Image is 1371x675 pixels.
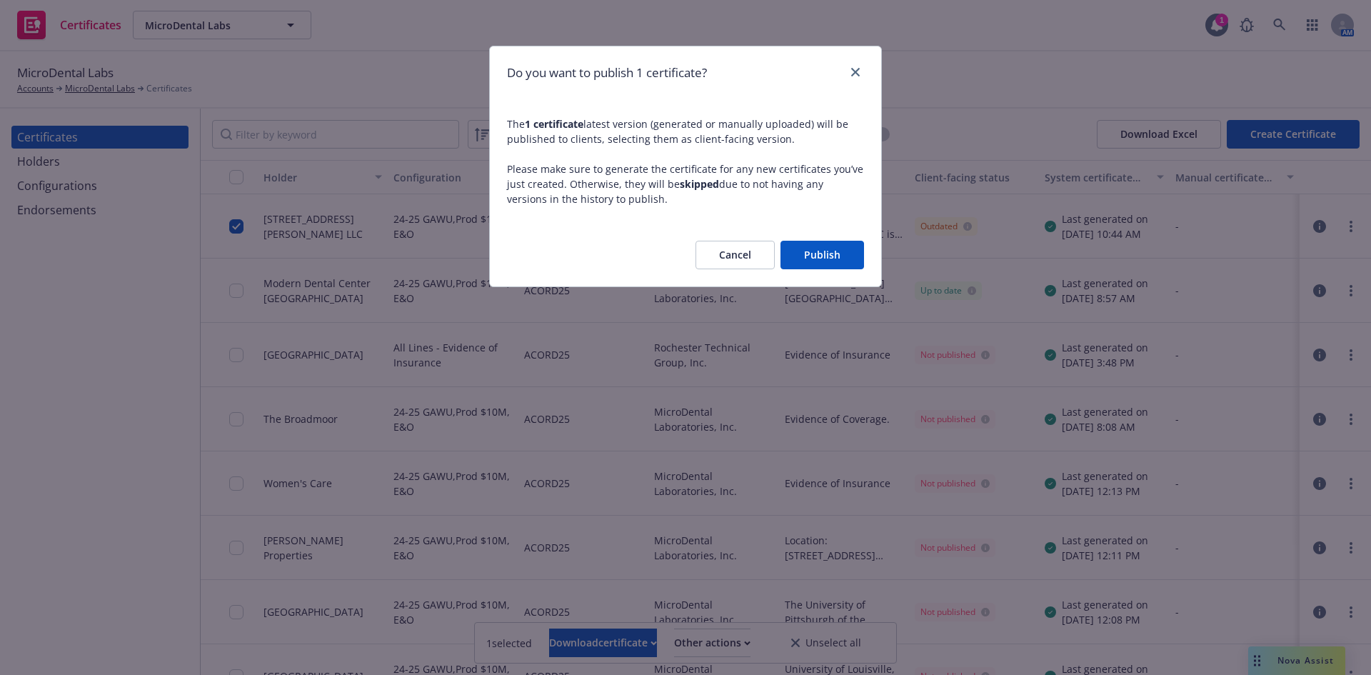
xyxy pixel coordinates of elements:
[507,116,864,146] p: The latest version (generated or manually uploaded) will be published to clients, selecting them ...
[507,64,707,82] h1: Do you want to publish 1 certificate?
[695,241,775,269] button: Cancel
[780,241,864,269] button: Publish
[525,117,583,131] b: 1 certificate
[847,64,864,81] a: close
[507,161,864,206] p: Please make sure to generate the certificate for any new certificates you’ve just created. Otherw...
[680,177,719,191] b: skipped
